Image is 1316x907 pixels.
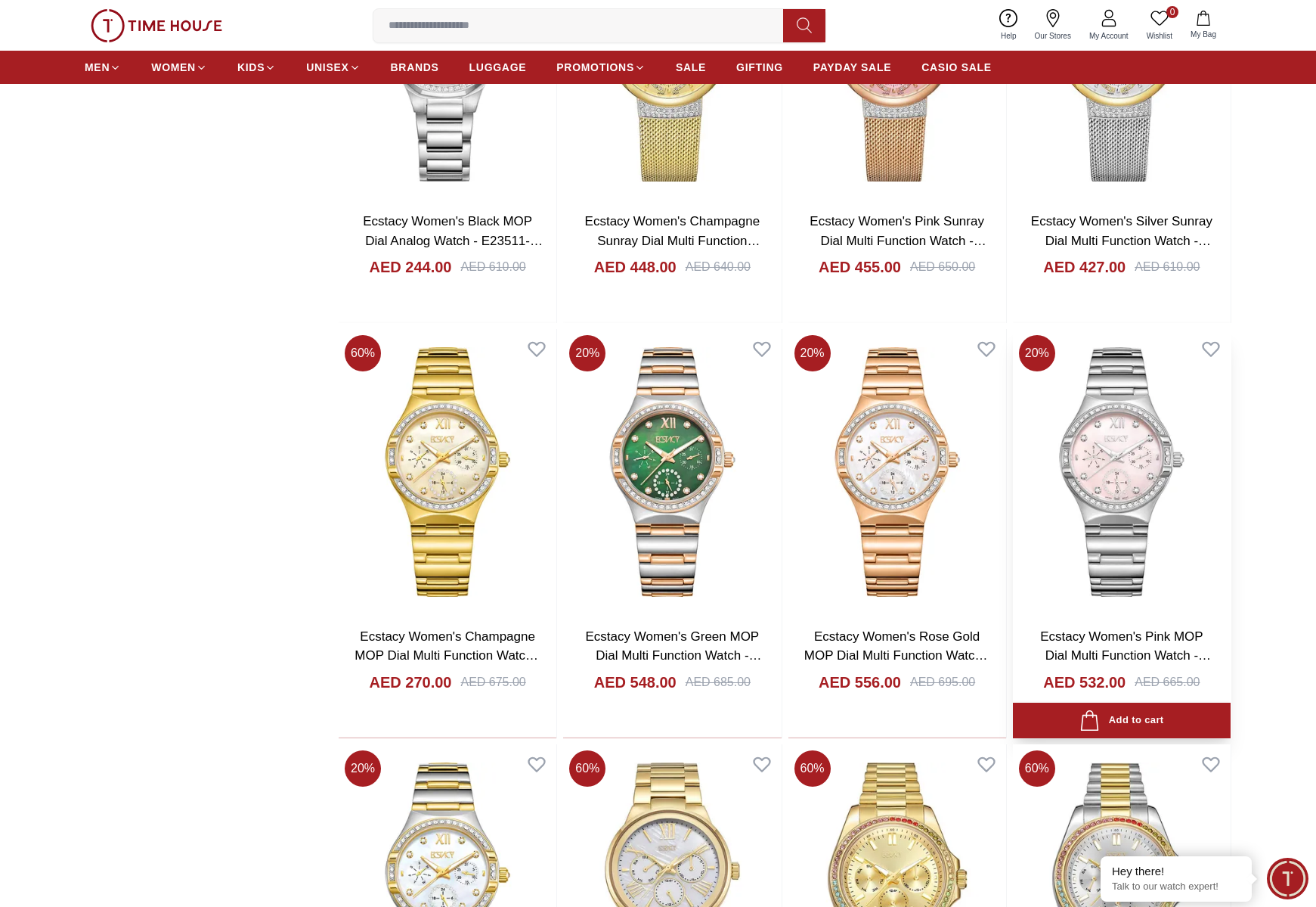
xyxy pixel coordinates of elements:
[992,6,1026,45] a: Help
[594,672,677,693] h4: AED 548.00
[804,629,990,682] a: Ecstacy Women's Rose Gold MOP Dial Multi Function Watch - E23608-RBKMK
[813,54,891,81] a: PAYDAY SALE
[686,258,751,276] div: AED 640.00
[563,329,781,615] img: Ecstacy Women's Green MOP Dial Multi Function Watch - E23608-KBKMG
[237,60,265,75] span: KIDS
[469,54,527,81] a: LUGGAGE
[1112,864,1240,879] div: Hey there!
[85,60,110,75] span: MEN
[345,335,381,371] span: 60 %
[676,60,706,75] span: SALE
[794,335,831,371] span: 20 %
[1019,750,1055,787] span: 60 %
[151,54,207,81] a: WOMEN
[569,750,605,787] span: 60 %
[676,54,706,81] a: SALE
[810,214,986,267] a: Ecstacy Women's Pink Sunray Dial Multi Function Watch - E23603-RMKP
[585,214,760,267] a: Ecstacy Women's Champagne Sunray Dial Multi Function Watch - E23603-GMGC
[1181,8,1225,43] button: My Bag
[1013,703,1231,738] button: Add to cart
[391,54,439,81] a: BRANDS
[921,54,992,81] a: CASIO SALE
[788,329,1006,615] img: Ecstacy Women's Rose Gold MOP Dial Multi Function Watch - E23608-RBKMK
[306,54,360,81] a: UNISEX
[921,60,992,75] span: CASIO SALE
[736,60,783,75] span: GIFTING
[819,256,901,278] h4: AED 455.00
[813,60,891,75] span: PAYDAY SALE
[556,60,634,75] span: PROMOTIONS
[1138,6,1181,45] a: 0Wishlist
[1135,258,1200,276] div: AED 610.00
[363,214,543,267] a: Ecstacy Women's Black MOP Dial Analog Watch - E23511-SBSMB
[1166,6,1178,18] span: 0
[306,60,348,75] span: UNISEX
[586,629,762,682] a: Ecstacy Women's Green MOP Dial Multi Function Watch - E23608-KBKMG
[370,672,452,693] h4: AED 270.00
[469,60,527,75] span: LUGGAGE
[1141,30,1178,42] span: Wishlist
[151,60,196,75] span: WOMEN
[556,54,646,81] a: PROMOTIONS
[594,256,677,278] h4: AED 448.00
[794,750,831,787] span: 60 %
[345,750,381,787] span: 20 %
[1029,30,1077,42] span: Our Stores
[569,335,605,371] span: 20 %
[1026,6,1080,45] a: Our Stores
[910,673,975,691] div: AED 695.00
[460,258,525,276] div: AED 610.00
[339,329,556,615] img: Ecstacy Women's Champagne MOP Dial Multi Function Watch - E23608-GBGMC
[91,9,222,42] img: ...
[736,54,783,81] a: GIFTING
[910,258,975,276] div: AED 650.00
[1019,335,1055,371] span: 20 %
[237,54,276,81] a: KIDS
[1031,214,1212,267] a: Ecstacy Women's Silver Sunray Dial Multi Function Watch - E23603-TMSS
[391,60,439,75] span: BRANDS
[85,54,121,81] a: MEN
[686,673,751,691] div: AED 685.00
[819,672,901,693] h4: AED 556.00
[995,30,1023,42] span: Help
[1267,858,1308,899] div: Chat Widget
[1079,710,1163,731] div: Add to cart
[1083,30,1135,42] span: My Account
[1013,329,1231,615] img: Ecstacy Women's Pink MOP Dial Multi Function Watch - E23608-SBSMP
[460,673,525,691] div: AED 675.00
[1043,672,1126,693] h4: AED 532.00
[1184,29,1222,40] span: My Bag
[1043,256,1126,278] h4: AED 427.00
[1040,629,1211,682] a: Ecstacy Women's Pink MOP Dial Multi Function Watch - E23608-SBSMP
[1135,673,1200,691] div: AED 665.00
[1112,881,1240,893] p: Talk to our watch expert!
[355,629,540,682] a: Ecstacy Women's Champagne MOP Dial Multi Function Watch - E23608-GBGMC
[370,256,452,278] h4: AED 244.00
